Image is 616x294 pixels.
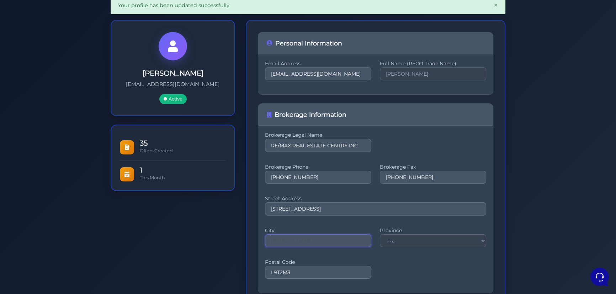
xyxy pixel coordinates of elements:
[51,75,100,81] span: Start a Conversation
[110,238,120,244] p: Help
[6,228,49,244] button: Home
[11,40,58,45] span: Your Conversations
[265,63,371,65] label: Email Address
[49,228,93,244] button: Messages
[93,228,137,244] button: Help
[140,140,226,147] span: 35
[380,230,486,232] label: Province
[380,166,486,168] label: Brokerage Fax
[265,166,371,168] label: Brokerage Phone
[61,238,81,244] p: Messages
[159,94,187,104] span: Active
[123,80,223,88] p: [EMAIL_ADDRESS][DOMAIN_NAME]
[140,175,165,180] span: This Month
[115,40,131,45] a: See all
[16,115,116,122] input: Search for an Article...
[11,99,48,105] span: Find an Answer
[265,198,486,200] label: Street Address
[140,167,226,174] span: 1
[6,6,120,28] h2: Hello [PERSON_NAME] 👋
[589,266,610,288] iframe: Customerly Messenger Launcher
[89,99,131,105] a: Open Help Center
[267,39,484,47] h4: Personal Information
[265,230,371,232] label: City
[265,134,371,136] label: Brokerage Legal Name
[380,63,486,65] label: Full Name (RECO Trade Name)
[11,71,131,85] button: Start a Conversation
[123,69,223,77] h3: [PERSON_NAME]
[21,238,33,244] p: Home
[11,51,26,65] img: dark
[267,111,484,118] h4: Brokerage Information
[23,51,37,65] img: dark
[265,261,371,263] label: Postal Code
[494,0,498,10] span: ×
[140,148,173,153] span: Offers Created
